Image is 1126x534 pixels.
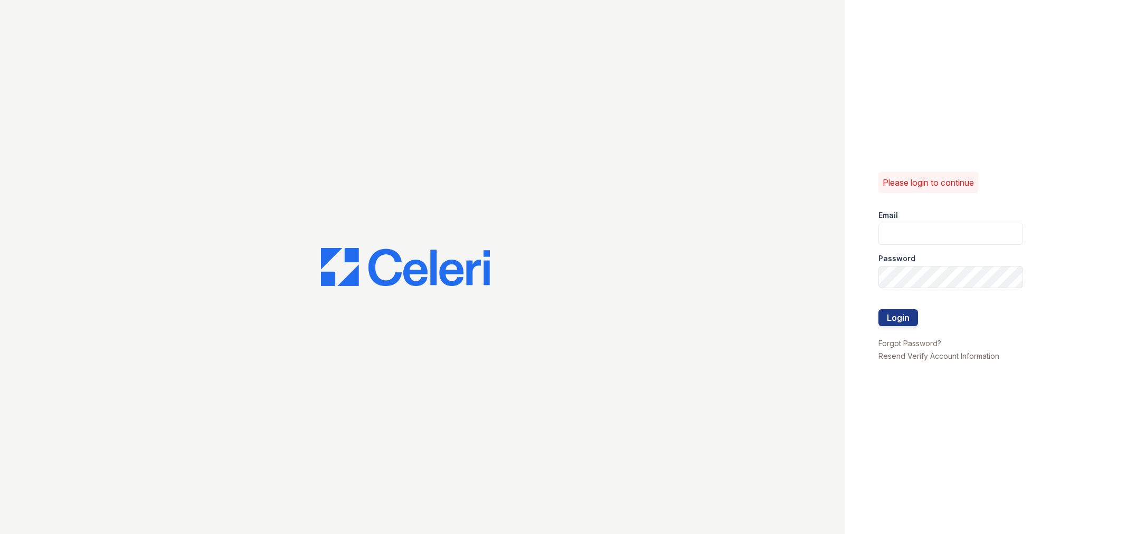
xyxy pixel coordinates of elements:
a: Resend Verify Account Information [878,351,999,360]
label: Password [878,253,915,264]
a: Forgot Password? [878,339,941,348]
label: Email [878,210,898,221]
img: CE_Logo_Blue-a8612792a0a2168367f1c8372b55b34899dd931a85d93a1a3d3e32e68fde9ad4.png [321,248,490,286]
p: Please login to continue [883,176,974,189]
button: Login [878,309,918,326]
